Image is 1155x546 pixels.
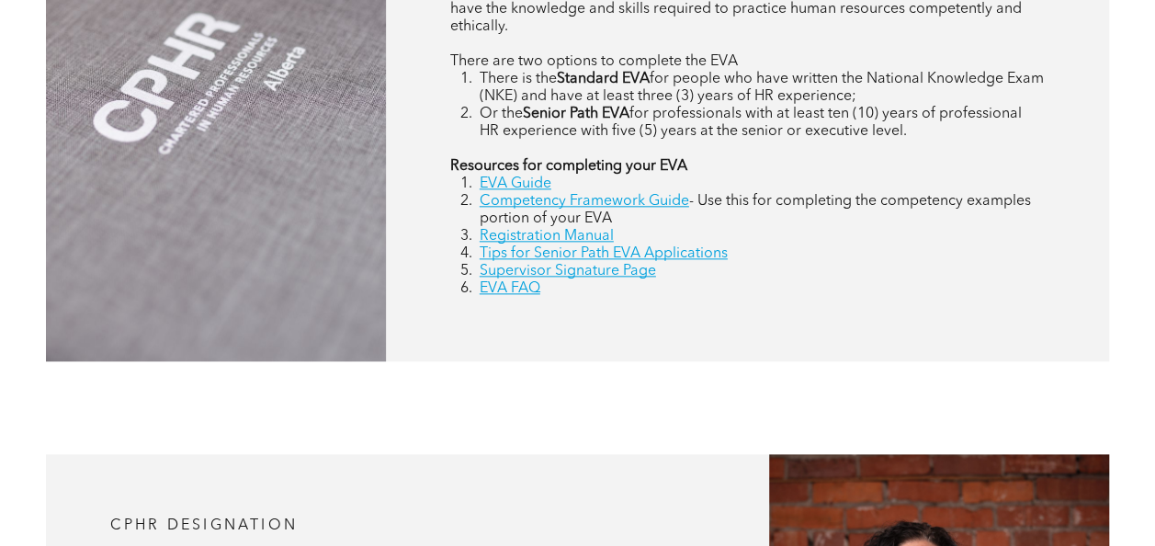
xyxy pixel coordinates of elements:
a: EVA FAQ [480,281,540,296]
a: Registration Manual [480,229,614,244]
span: Or the [480,107,523,121]
a: Competency Framework Guide [480,194,689,209]
a: Supervisor Signature Page [480,264,656,279]
a: Tips for Senior Path EVA Applications [480,246,728,261]
strong: Senior Path EVA [523,107,629,121]
span: for people who have written the National Knowledge Exam (NKE) and have at least three (3) years o... [480,72,1044,104]
span: There are two options to complete the EVA [450,54,738,69]
a: EVA Guide [480,176,551,191]
strong: Resources for completing your EVA [450,159,687,174]
strong: Standard EVA [557,72,650,86]
span: There is the [480,72,557,86]
span: - Use this for completing the competency examples portion of your EVA [480,194,1031,226]
span: CPHR DESIGNATION [110,518,298,533]
span: for professionals with at least ten (10) years of professional HR experience with five (5) years ... [480,107,1022,139]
